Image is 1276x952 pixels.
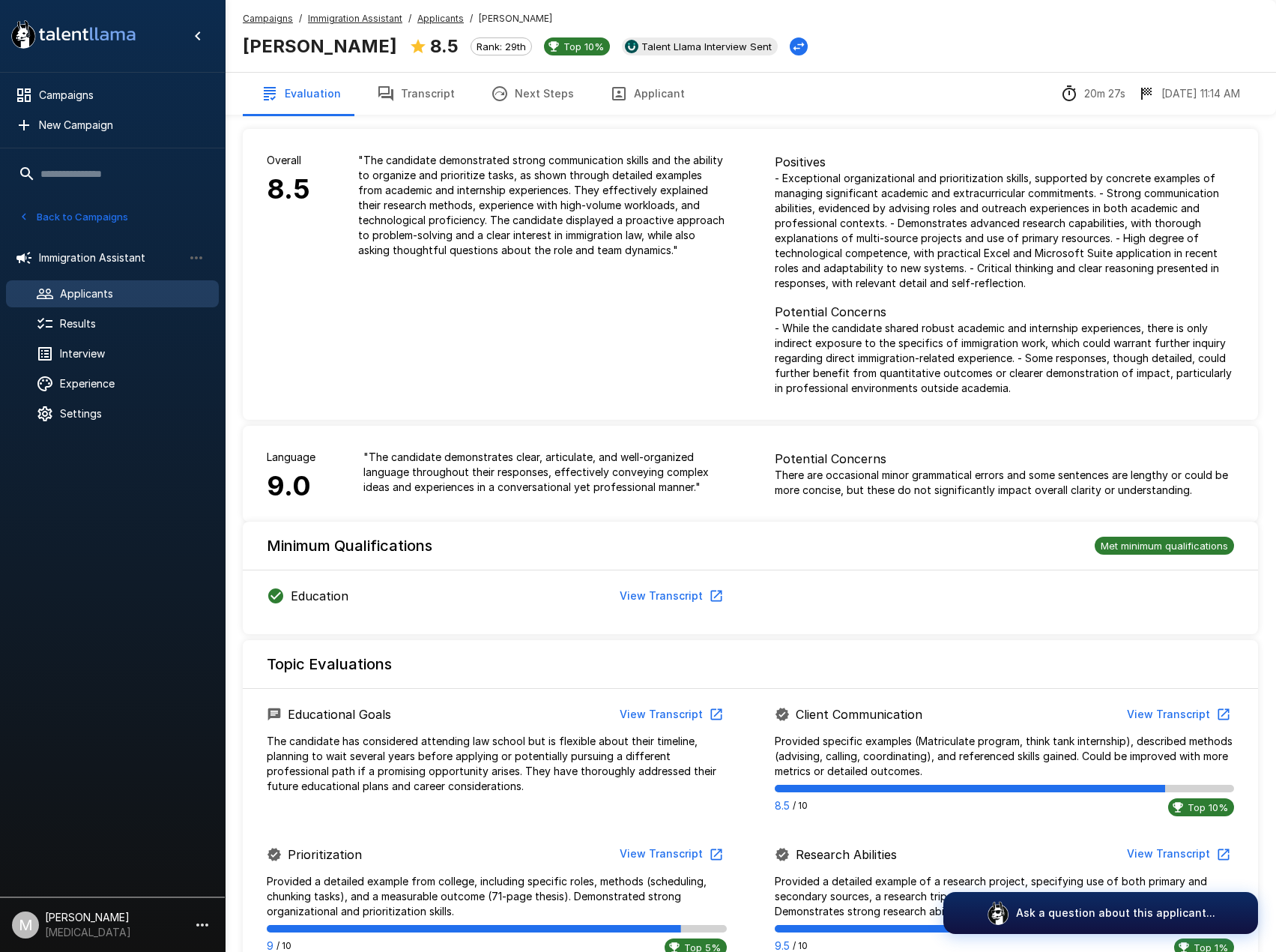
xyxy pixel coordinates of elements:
[775,798,790,813] p: 8.5
[479,11,552,26] span: [PERSON_NAME]
[308,13,402,24] u: Immigration Assistant
[1182,801,1234,813] span: Top 10%
[1137,85,1240,103] div: The date and time when the interview was completed
[775,468,1235,498] p: There are occasional minor grammatical errors and some sentences are lengthy or could be more con...
[430,35,459,57] b: 8.5
[775,153,1235,171] p: Positives
[471,40,531,52] span: Rank: 29th
[796,705,922,723] p: Client Communication
[358,153,727,258] p: " The candidate demonstrated strong communication skills and the ability to organize and prioriti...
[775,874,1235,919] p: Provided a detailed example of a research project, specifying use of both primary and secondary s...
[299,11,302,26] span: /
[243,73,359,115] button: Evaluation
[267,652,392,676] h6: Topic Evaluations
[267,534,432,558] h6: Minimum Qualifications
[417,13,464,24] u: Applicants
[291,587,348,605] p: Education
[1016,906,1215,921] p: Ask a question about this applicant...
[775,450,1235,468] p: Potential Concerns
[614,701,727,729] button: View Transcript
[267,874,727,919] p: Provided a detailed example from college, including specific roles, methods (scheduling, chunking...
[775,321,1235,396] p: - While the candidate shared robust academic and internship experiences, there is only indirect e...
[470,11,473,26] span: /
[592,73,703,115] button: Applicant
[557,40,610,52] span: Top 10%
[1060,85,1125,103] div: The time between starting and completing the interview
[635,40,778,52] span: Talent Llama Interview Sent
[614,840,727,868] button: View Transcript
[793,798,808,813] span: / 10
[1121,840,1234,868] button: View Transcript
[1121,701,1234,729] button: View Transcript
[363,450,727,495] p: " The candidate demonstrates clear, articulate, and well-organized language throughout their resp...
[359,73,473,115] button: Transcript
[625,40,638,53] img: ukg_logo.jpeg
[288,705,391,723] p: Educational Goals
[267,168,310,211] h6: 8.5
[622,37,778,55] div: View profile in UKG
[1095,540,1234,552] span: Met minimum qualifications
[243,35,397,57] b: [PERSON_NAME]
[775,734,1235,779] p: Provided specific examples (Matriculate program, think tank internship), described methods (advis...
[986,901,1010,925] img: logo_glasses@2x.png
[473,73,592,115] button: Next Steps
[614,582,727,610] button: View Transcript
[796,846,897,864] p: Research Abilities
[943,892,1258,934] button: Ask a question about this applicant...
[775,171,1235,291] p: - Exceptional organizational and prioritization skills, supported by concrete examples of managin...
[790,37,808,55] button: Change Stage
[1161,86,1240,101] p: [DATE] 11:14 AM
[243,13,293,24] u: Campaigns
[267,734,727,794] p: The candidate has considered attending law school but is flexible about their timeline, planning ...
[288,846,362,864] p: Prioritization
[267,465,315,508] h6: 9.0
[267,450,315,465] p: Language
[1084,86,1125,101] p: 20m 27s
[775,303,1235,321] p: Potential Concerns
[408,11,411,26] span: /
[267,153,310,168] p: Overall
